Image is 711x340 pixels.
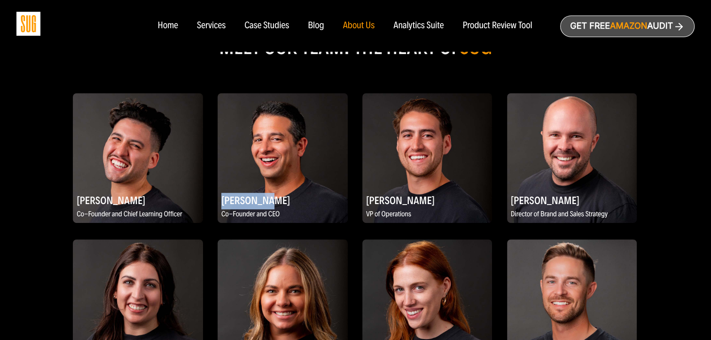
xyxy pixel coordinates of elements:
[362,93,492,223] img: Marco Tejada, VP of Operations
[197,21,226,31] a: Services
[218,93,348,223] img: Evan Kesner, Co-Founder and CEO
[362,209,492,221] p: VP of Operations
[16,12,40,36] img: Sug
[218,191,348,209] h2: [PERSON_NAME]
[218,209,348,221] p: Co-Founder and CEO
[507,191,637,209] h2: [PERSON_NAME]
[462,21,532,31] a: Product Review Tool
[610,21,647,31] span: Amazon
[362,191,492,209] h2: [PERSON_NAME]
[157,21,178,31] a: Home
[73,191,203,209] h2: [PERSON_NAME]
[308,21,324,31] a: Blog
[73,93,203,223] img: Daniel Tejada, Co-Founder and Chief Learning Officer
[560,16,695,37] a: Get freeAmazonAudit
[393,21,444,31] a: Analytics Suite
[244,21,289,31] a: Case Studies
[507,93,637,223] img: Brett Vetter, Director of Brand and Sales Strategy
[73,209,203,221] p: Co-Founder and Chief Learning Officer
[343,21,375,31] a: About Us
[507,209,637,221] p: Director of Brand and Sales Strategy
